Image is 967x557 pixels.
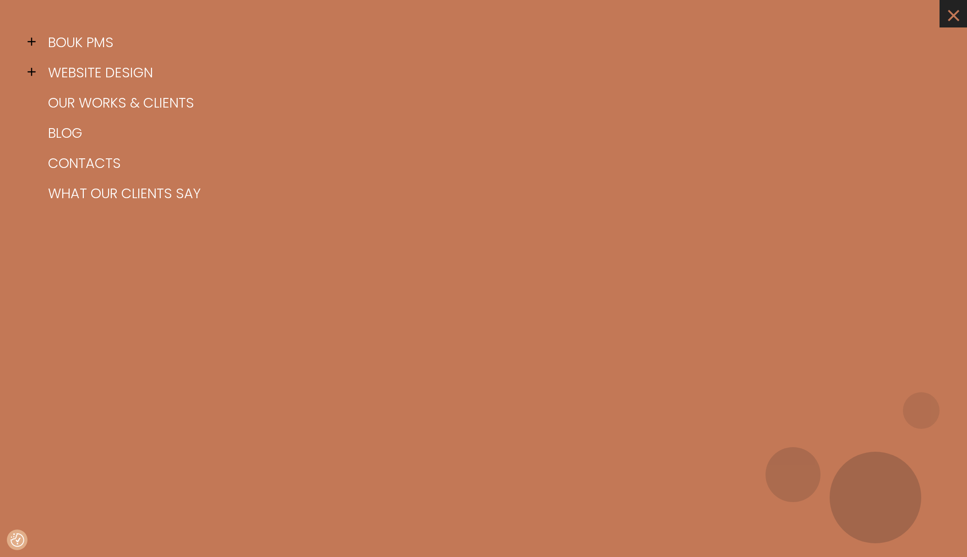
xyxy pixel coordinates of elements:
[41,88,940,118] a: Our works & clients
[41,178,940,209] a: What our clients say
[11,533,24,547] button: Consent Preferences
[41,118,940,148] a: Blog
[41,148,940,178] a: Contacts
[41,58,940,88] a: Website design
[11,533,24,547] img: Revisit consent button
[41,27,940,58] a: BOUK PMS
